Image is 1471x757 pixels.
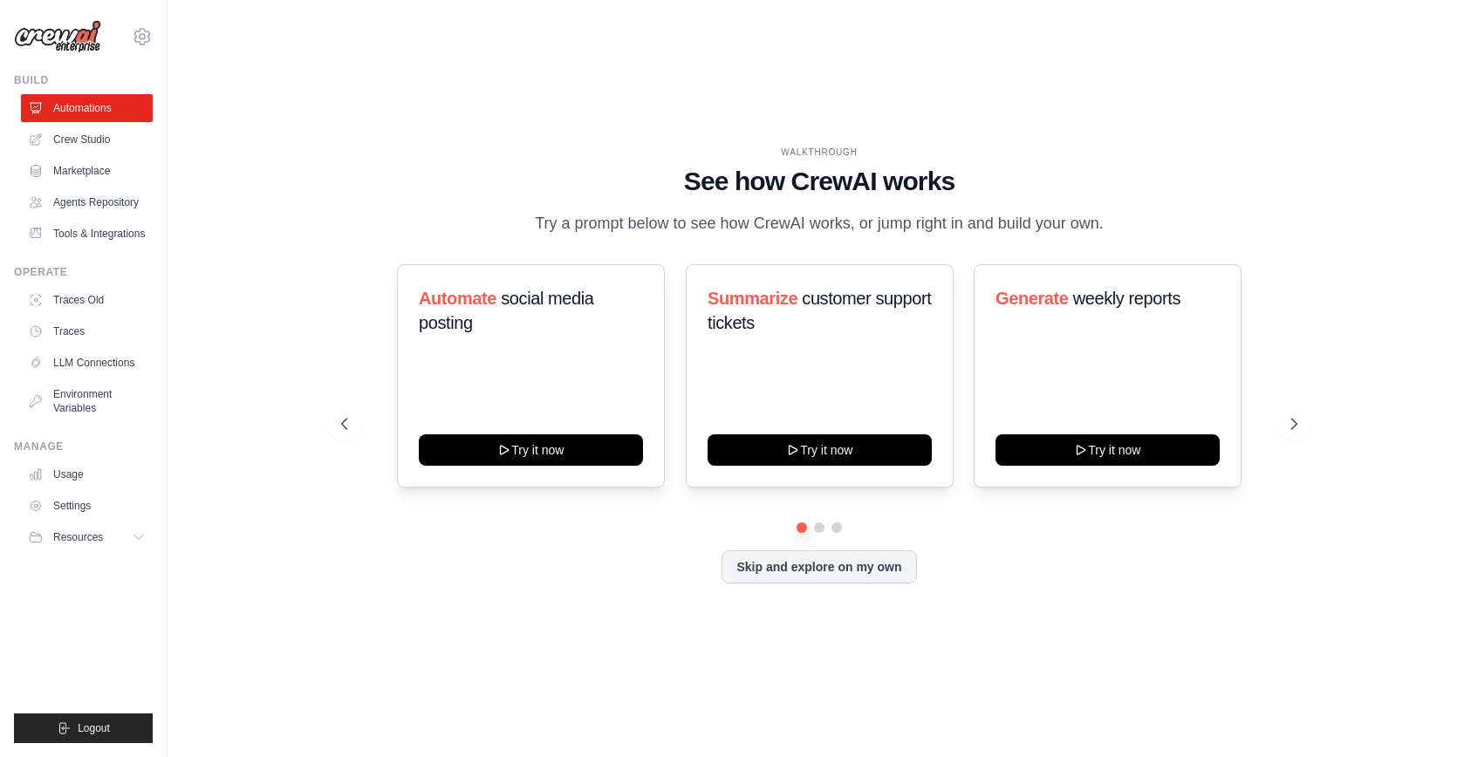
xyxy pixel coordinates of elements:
span: Resources [53,530,103,544]
span: weekly reports [1073,289,1180,308]
a: Automations [21,94,153,122]
button: Try it now [708,434,932,466]
button: Skip and explore on my own [722,550,916,583]
a: LLM Connections [21,349,153,377]
div: Build [14,73,153,87]
a: Traces Old [21,286,153,314]
div: Operate [14,265,153,279]
span: social media posting [419,289,594,332]
img: Logo [14,20,101,53]
h1: See how CrewAI works [341,166,1297,197]
span: Summarize [708,289,797,308]
p: Try a prompt below to see how CrewAI works, or jump right in and build your own. [526,211,1112,236]
div: WALKTHROUGH [341,146,1297,159]
button: Resources [21,523,153,551]
a: Agents Repository [21,188,153,216]
a: Crew Studio [21,126,153,153]
a: Marketplace [21,157,153,185]
button: Try it now [995,434,1220,466]
button: Try it now [419,434,643,466]
div: Manage [14,440,153,454]
a: Traces [21,317,153,345]
a: Usage [21,460,153,488]
span: Generate [995,289,1069,308]
a: Environment Variables [21,380,153,422]
span: Automate [419,289,496,308]
a: Settings [21,492,153,520]
span: Logout [78,721,110,735]
iframe: Chat Widget [1384,673,1471,757]
span: customer support tickets [708,289,931,332]
a: Tools & Integrations [21,220,153,248]
button: Logout [14,713,153,743]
